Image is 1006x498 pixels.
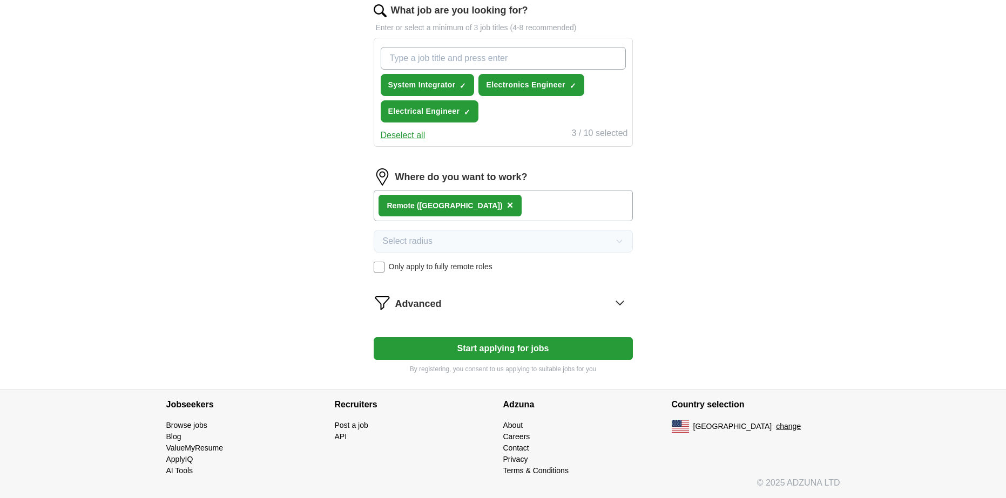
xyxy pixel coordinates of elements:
[387,200,503,212] div: Remote ([GEOGRAPHIC_DATA])
[374,364,633,374] p: By registering, you consent to us applying to suitable jobs for you
[503,466,569,475] a: Terms & Conditions
[486,79,565,91] span: Electronics Engineer
[672,420,689,433] img: US flag
[166,455,193,463] a: ApplyIQ
[374,4,387,17] img: search.png
[391,3,528,18] label: What job are you looking for?
[672,390,840,420] h4: Country selection
[570,81,576,90] span: ✓
[503,455,528,463] a: Privacy
[335,421,368,429] a: Post a job
[503,421,523,429] a: About
[166,444,224,452] a: ValueMyResume
[507,197,514,214] button: ×
[507,199,514,211] span: ×
[395,297,442,311] span: Advanced
[389,261,492,272] span: Only apply to fully remote roles
[388,79,456,91] span: System Integrator
[571,127,627,142] div: 3 / 10 selected
[478,74,584,96] button: Electronics Engineer✓
[776,421,801,432] button: change
[158,476,849,498] div: © 2025 ADZUNA LTD
[395,170,528,185] label: Where do you want to work?
[374,168,391,186] img: location.png
[503,444,529,452] a: Contact
[335,432,347,441] a: API
[388,106,460,117] span: Electrical Engineer
[381,74,475,96] button: System Integrator✓
[374,262,384,272] input: Only apply to fully remote roles
[381,47,626,70] input: Type a job title and press enter
[460,81,466,90] span: ✓
[693,421,772,432] span: [GEOGRAPHIC_DATA]
[166,421,207,429] a: Browse jobs
[383,235,433,248] span: Select radius
[166,466,193,475] a: AI Tools
[166,432,181,441] a: Blog
[381,100,479,122] button: Electrical Engineer✓
[503,432,530,441] a: Careers
[374,294,391,311] img: filter
[464,108,470,117] span: ✓
[374,230,633,253] button: Select radius
[381,129,426,142] button: Deselect all
[374,22,633,33] p: Enter or select a minimum of 3 job titles (4-8 recommended)
[374,337,633,360] button: Start applying for jobs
